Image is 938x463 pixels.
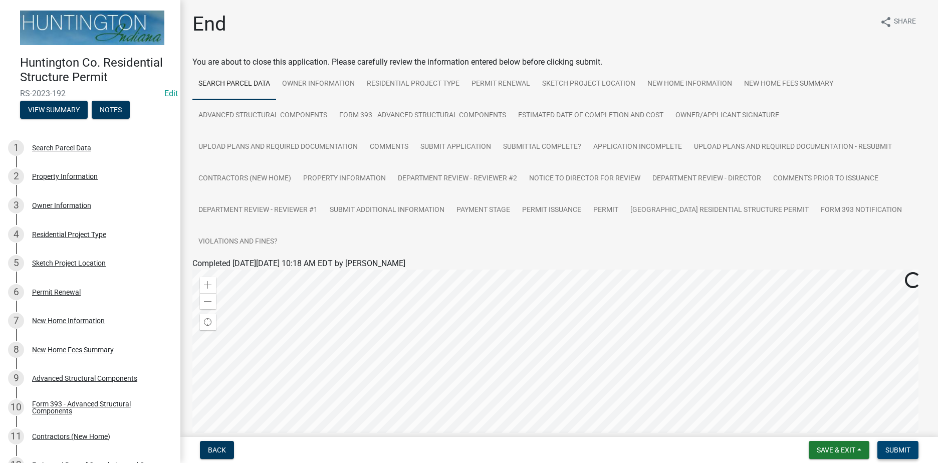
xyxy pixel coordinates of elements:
a: Application Incomplete [587,131,688,163]
a: Form 393 Notification [815,194,908,226]
a: Payment Stage [450,194,516,226]
div: Zoom in [200,277,216,293]
div: Owner Information [32,202,91,209]
div: 4 [8,226,24,243]
a: Comments Prior to Issuance [767,163,884,195]
div: New Home Information [32,317,105,324]
div: Residential Project Type [32,231,106,238]
a: Notice to Director for Review [523,163,646,195]
a: Sketch Project Location [536,68,641,100]
a: Comments [364,131,414,163]
a: Search Parcel Data [192,68,276,100]
a: New Home Fees Summary [738,68,839,100]
h1: End [192,12,226,36]
span: Share [894,16,916,28]
a: Property Information [297,163,392,195]
button: Submit [877,441,918,459]
img: Huntington County, Indiana [20,11,164,45]
a: Advanced Structural Components [192,100,333,132]
button: Back [200,441,234,459]
a: Owner/Applicant Signature [669,100,785,132]
button: shareShare [872,12,924,32]
a: Violations and fines? [192,226,284,258]
a: Department Review - Reviewer #2 [392,163,523,195]
div: 3 [8,197,24,213]
wm-modal-confirm: Summary [20,106,88,114]
div: Permit Renewal [32,289,81,296]
div: Property Information [32,173,98,180]
a: Estimated Date of Completion and Cost [512,100,669,132]
div: 7 [8,313,24,329]
a: Residential Project Type [361,68,465,100]
a: [GEOGRAPHIC_DATA] Residential Structure Permit [624,194,815,226]
button: Notes [92,101,130,119]
span: RS-2023-192 [20,89,160,98]
a: Submit Additional Information [324,194,450,226]
a: Edit [164,89,178,98]
div: 2 [8,168,24,184]
wm-modal-confirm: Edit Application Number [164,89,178,98]
a: Department Review - Director [646,163,767,195]
a: Form 393 - Advanced Structural Components [333,100,512,132]
div: Contractors (New Home) [32,433,110,440]
span: Completed [DATE][DATE] 10:18 AM EDT by [PERSON_NAME] [192,259,405,268]
div: New Home Fees Summary [32,346,114,353]
div: 6 [8,284,24,300]
a: Permit [587,194,624,226]
div: 10 [8,399,24,415]
span: Save & Exit [817,446,855,454]
a: Owner Information [276,68,361,100]
a: Submit Application [414,131,497,163]
div: Zoom out [200,293,216,309]
a: Permit Renewal [465,68,536,100]
div: 11 [8,428,24,444]
a: Permit Issuance [516,194,587,226]
a: Upload Plans and Required Documentation [192,131,364,163]
div: Find my location [200,314,216,330]
span: Back [208,446,226,454]
h4: Huntington Co. Residential Structure Permit [20,56,172,85]
a: Department Review - Reviewer #1 [192,194,324,226]
button: Save & Exit [809,441,869,459]
a: Upload Plans and Required Documentation - Resubmit [688,131,898,163]
div: Form 393 - Advanced Structural Components [32,400,164,414]
div: 1 [8,140,24,156]
div: Sketch Project Location [32,260,106,267]
a: Submittal Complete? [497,131,587,163]
a: Contractors (New Home) [192,163,297,195]
a: New Home Information [641,68,738,100]
div: Advanced Structural Components [32,375,137,382]
div: Search Parcel Data [32,144,91,151]
div: 8 [8,342,24,358]
button: View Summary [20,101,88,119]
div: 9 [8,370,24,386]
div: 5 [8,255,24,271]
i: share [880,16,892,28]
span: Submit [885,446,910,454]
wm-modal-confirm: Notes [92,106,130,114]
